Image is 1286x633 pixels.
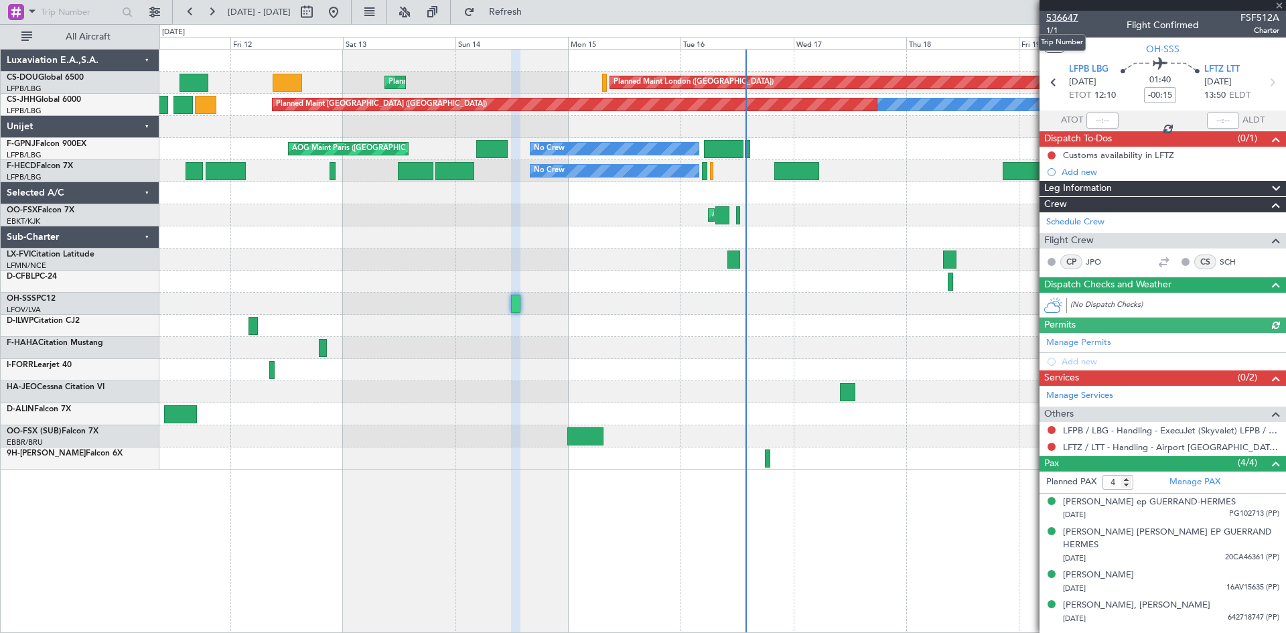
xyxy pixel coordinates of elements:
a: LFMN/NCE [7,261,46,271]
a: OO-FSX (SUB)Falcon 7X [7,427,98,435]
span: OH-SSS [1146,42,1180,56]
div: (No Dispatch Checks) [1070,299,1286,313]
div: Tue 16 [681,37,793,49]
a: LFPB / LBG - Handling - ExecuJet (Skyvalet) LFPB / LBG [1063,425,1279,436]
span: LFPB LBG [1069,63,1109,76]
a: JPO [1086,256,1116,268]
div: [PERSON_NAME] [PERSON_NAME] EP GUERRAND HERMES [1063,526,1279,552]
span: PG102713 (PP) [1229,508,1279,520]
span: D-ALIN [7,405,34,413]
span: ALDT [1242,114,1265,127]
span: F-HAHA [7,339,38,347]
span: (4/4) [1238,455,1257,470]
span: I-FORR [7,361,33,369]
div: Thu 11 [118,37,230,49]
a: EBBR/BRU [7,437,43,447]
span: Refresh [478,7,534,17]
a: LFPB/LBG [7,172,42,182]
a: F-HECDFalcon 7X [7,162,73,170]
div: [DATE] [162,27,185,38]
div: No Crew [534,161,565,181]
label: Planned PAX [1046,476,1096,489]
a: 9H-[PERSON_NAME]Falcon 6X [7,449,123,458]
span: Leg Information [1044,181,1112,196]
a: OH-SSSPC12 [7,295,56,303]
a: I-FORRLearjet 40 [7,361,72,369]
span: LFTZ LTT [1204,63,1240,76]
div: AOG Maint Paris ([GEOGRAPHIC_DATA]) [292,139,433,159]
span: CS-DOU [7,74,38,82]
span: CS-JHH [7,96,35,104]
span: (0/2) [1238,370,1257,384]
span: OO-FSX [7,206,38,214]
a: LFPB/LBG [7,106,42,116]
span: 16AV15635 (PP) [1226,582,1279,593]
span: 20CA46361 (PP) [1225,552,1279,563]
input: Trip Number [41,2,118,22]
a: HA-JEOCessna Citation VI [7,383,104,391]
div: CS [1194,255,1216,269]
a: D-ALINFalcon 7X [7,405,71,413]
a: Manage Services [1046,389,1113,403]
div: Mon 15 [568,37,681,49]
span: 01:40 [1149,74,1171,87]
a: CS-JHHGlobal 6000 [7,96,81,104]
a: SCH [1220,256,1250,268]
a: F-GPNJFalcon 900EX [7,140,86,148]
a: LFPB/LBG [7,150,42,160]
div: Sat 13 [343,37,455,49]
span: Pax [1044,456,1059,472]
span: F-GPNJ [7,140,35,148]
a: F-HAHACitation Mustang [7,339,103,347]
span: 12:10 [1094,89,1116,102]
span: D-ILWP [7,317,33,325]
div: CP [1060,255,1082,269]
div: Planned Maint London ([GEOGRAPHIC_DATA]) [614,72,774,92]
a: Manage PAX [1169,476,1220,489]
span: [DATE] - [DATE] [228,6,291,18]
span: Dispatch To-Dos [1044,131,1112,147]
span: OO-FSX (SUB) [7,427,62,435]
span: [DATE] [1204,76,1232,89]
span: ATOT [1061,114,1083,127]
div: Fri 19 [1019,37,1131,49]
span: HA-JEO [7,383,37,391]
div: Wed 17 [794,37,906,49]
div: [PERSON_NAME], [PERSON_NAME] [1063,599,1210,612]
span: Flight Crew [1044,233,1094,249]
a: LX-FVICitation Latitude [7,251,94,259]
a: D-CFBLPC-24 [7,273,57,281]
span: D-CFBL [7,273,35,281]
a: LFOV/LVA [7,305,41,315]
span: Charter [1240,25,1279,36]
span: Dispatch Checks and Weather [1044,277,1171,293]
span: 536647 [1046,11,1078,25]
a: EBKT/KJK [7,216,40,226]
a: LFPB/LBG [7,84,42,94]
div: No Crew [534,139,565,159]
a: OO-FSXFalcon 7X [7,206,74,214]
span: [DATE] [1063,583,1086,593]
div: Planned Maint [GEOGRAPHIC_DATA] ([GEOGRAPHIC_DATA]) [388,72,599,92]
div: [PERSON_NAME] ep GUERRAND-HERMES [1063,496,1236,509]
a: Schedule Crew [1046,216,1104,229]
span: All Aircraft [35,32,141,42]
div: AOG Maint Kortrijk-[GEOGRAPHIC_DATA] [712,205,858,225]
div: [PERSON_NAME] [1063,569,1134,582]
a: D-ILWPCitation CJ2 [7,317,80,325]
span: Services [1044,370,1079,386]
span: 13:50 [1204,89,1226,102]
button: All Aircraft [15,26,145,48]
a: LFTZ / LTT - Handling - Airport [GEOGRAPHIC_DATA] LFTZ / LTT [1063,441,1279,453]
span: [DATE] [1069,76,1096,89]
div: Add new [1062,166,1279,178]
span: ELDT [1229,89,1251,102]
span: FSF512A [1240,11,1279,25]
span: [DATE] [1063,553,1086,563]
div: Flight Confirmed [1127,18,1199,32]
span: F-HECD [7,162,36,170]
span: 642718747 (PP) [1228,612,1279,624]
div: Fri 12 [230,37,343,49]
div: Customs availability in LFTZ [1063,149,1174,161]
div: Planned Maint [GEOGRAPHIC_DATA] ([GEOGRAPHIC_DATA]) [276,94,487,115]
